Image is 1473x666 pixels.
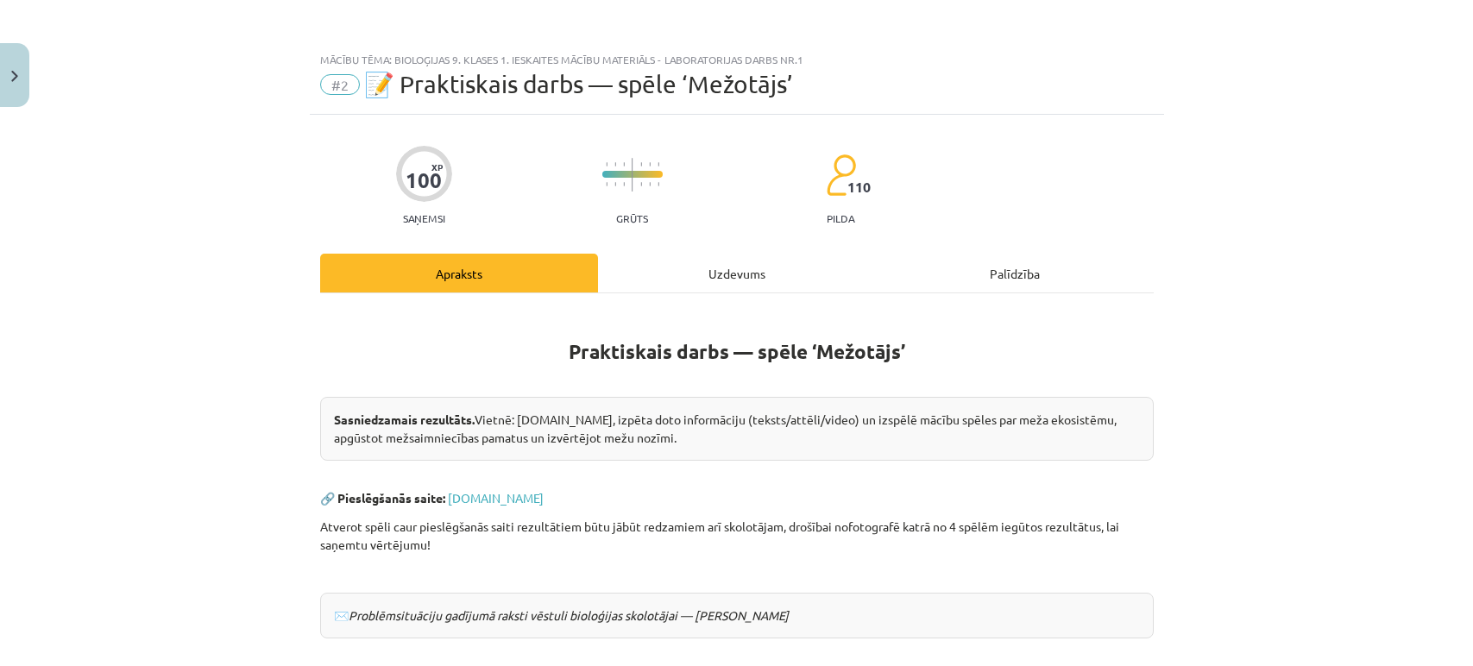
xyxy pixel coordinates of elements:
[640,162,642,166] img: icon-short-line-57e1e144782c952c97e751825c79c345078a6d821885a25fce030b3d8c18986b.svg
[320,490,445,506] strong: 🔗 Pieslēgšanās saite:
[640,182,642,186] img: icon-short-line-57e1e144782c952c97e751825c79c345078a6d821885a25fce030b3d8c18986b.svg
[396,212,452,224] p: Saņemsi
[847,179,871,195] span: 110
[632,158,633,192] img: icon-long-line-d9ea69661e0d244f92f715978eff75569469978d946b2353a9bb055b3ed8787d.svg
[623,162,625,166] img: icon-short-line-57e1e144782c952c97e751825c79c345078a6d821885a25fce030b3d8c18986b.svg
[364,70,793,98] span: 📝 Praktiskais darbs — spēle ‘Mežotājs’
[320,53,1154,66] div: Mācību tēma: Bioloģijas 9. klases 1. ieskaites mācību materiāls - laboratorijas darbs nr.1
[431,162,443,172] span: XP
[334,412,475,427] strong: Sasniedzamais rezultāts.
[623,182,625,186] img: icon-short-line-57e1e144782c952c97e751825c79c345078a6d821885a25fce030b3d8c18986b.svg
[320,397,1154,461] div: Vietnē: [DOMAIN_NAME], izpēta doto informāciju (teksts/attēli/video) un izspēlē mācību spēles par...
[649,182,651,186] img: icon-short-line-57e1e144782c952c97e751825c79c345078a6d821885a25fce030b3d8c18986b.svg
[320,593,1154,638] div: ✉️
[826,154,856,197] img: students-c634bb4e5e11cddfef0936a35e636f08e4e9abd3cc4e673bd6f9a4125e45ecb1.svg
[658,162,659,166] img: icon-short-line-57e1e144782c952c97e751825c79c345078a6d821885a25fce030b3d8c18986b.svg
[827,212,854,224] p: pilda
[606,162,607,166] img: icon-short-line-57e1e144782c952c97e751825c79c345078a6d821885a25fce030b3d8c18986b.svg
[614,182,616,186] img: icon-short-line-57e1e144782c952c97e751825c79c345078a6d821885a25fce030b3d8c18986b.svg
[658,182,659,186] img: icon-short-line-57e1e144782c952c97e751825c79c345078a6d821885a25fce030b3d8c18986b.svg
[448,490,544,506] a: [DOMAIN_NAME]
[614,162,616,166] img: icon-short-line-57e1e144782c952c97e751825c79c345078a6d821885a25fce030b3d8c18986b.svg
[649,162,651,166] img: icon-short-line-57e1e144782c952c97e751825c79c345078a6d821885a25fce030b3d8c18986b.svg
[569,339,905,364] strong: Praktiskais darbs — spēle ‘Mežotājs’
[11,71,18,82] img: icon-close-lesson-0947bae3869378f0d4975bcd49f059093ad1ed9edebbc8119c70593378902aed.svg
[320,74,360,95] span: #2
[320,254,598,292] div: Apraksts
[349,607,789,623] em: Problēmsituāciju gadījumā raksti vēstuli bioloģijas skolotājai — [PERSON_NAME]
[606,182,607,186] img: icon-short-line-57e1e144782c952c97e751825c79c345078a6d821885a25fce030b3d8c18986b.svg
[616,212,648,224] p: Grūts
[406,168,442,192] div: 100
[876,254,1154,292] div: Palīdzība
[598,254,876,292] div: Uzdevums
[320,518,1154,554] p: Atverot spēli caur pieslēgšanās saiti rezultātiem būtu jābūt redzamiem arī skolotājam, drošībai n...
